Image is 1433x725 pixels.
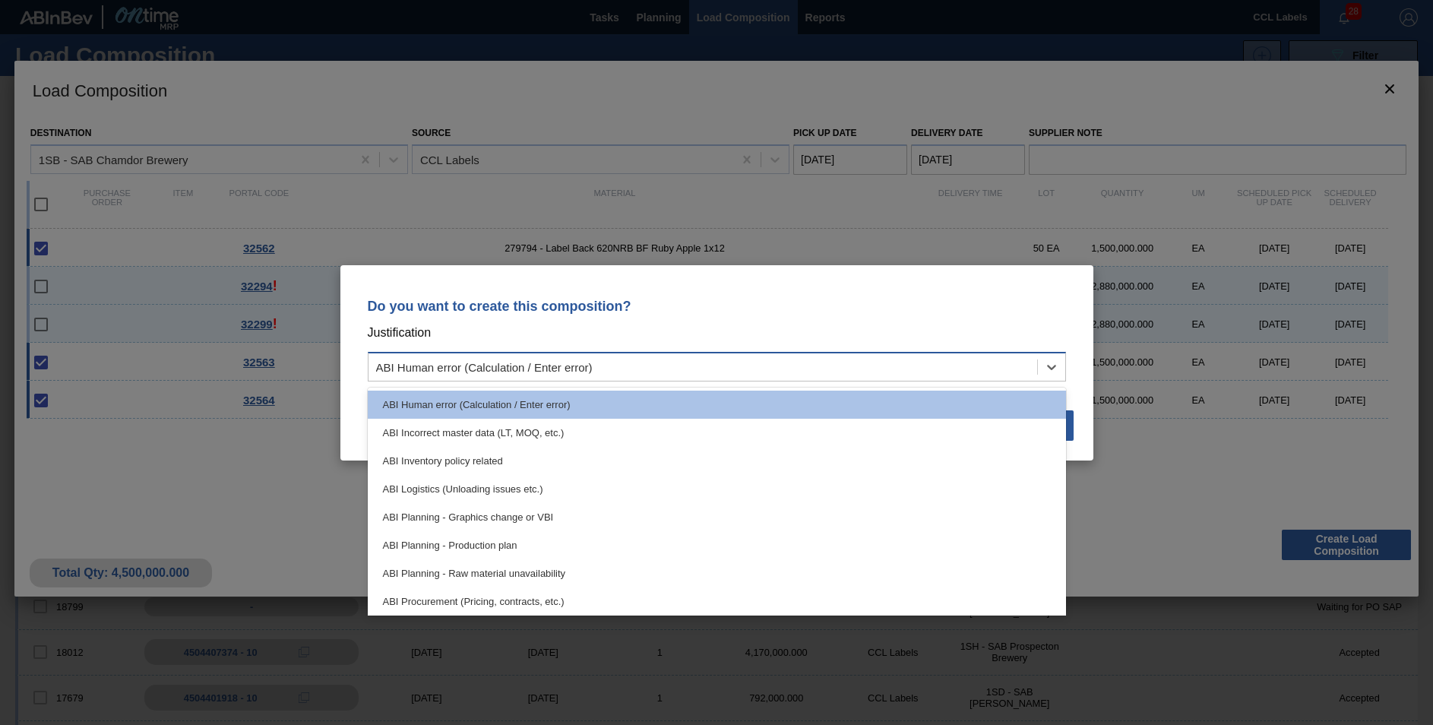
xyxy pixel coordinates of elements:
[368,391,1066,419] div: ABI Human error (Calculation / Enter error)
[376,360,593,373] div: ABI Human error (Calculation / Enter error)
[368,475,1066,503] div: ABI Logistics (Unloading issues etc.)
[368,587,1066,616] div: ABI Procurement (Pricing, contracts, etc.)
[368,299,1066,314] p: Do you want to create this composition?
[368,531,1066,559] div: ABI Planning - Production plan
[368,447,1066,475] div: ABI Inventory policy related
[368,419,1066,447] div: ABI Incorrect master data (LT, MOQ, etc.)
[368,503,1066,531] div: ABI Planning - Graphics change or VBI
[368,323,1066,343] p: Justification
[368,559,1066,587] div: ABI Planning - Raw material unavailability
